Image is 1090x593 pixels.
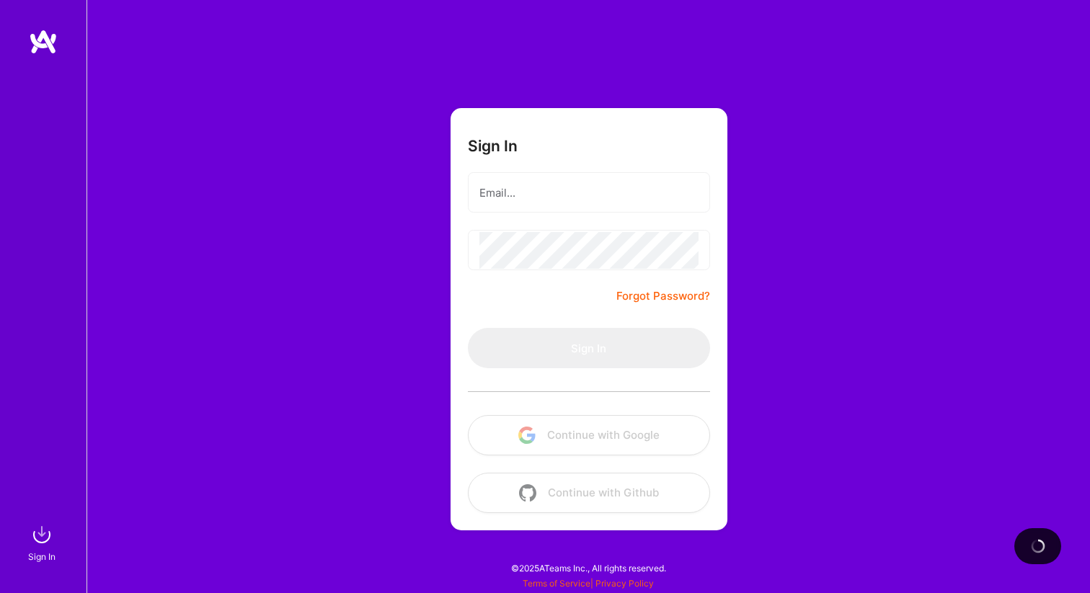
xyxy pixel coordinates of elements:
[468,473,710,513] button: Continue with Github
[523,578,590,589] a: Terms of Service
[468,328,710,368] button: Sign In
[518,427,536,444] img: icon
[468,137,518,155] h3: Sign In
[28,549,56,564] div: Sign In
[29,29,58,55] img: logo
[479,174,699,211] input: Email...
[519,484,536,501] img: icon
[616,287,710,305] a: Forgot Password?
[523,578,654,589] span: |
[27,520,56,549] img: sign in
[87,550,1090,586] div: © 2025 ATeams Inc., All rights reserved.
[595,578,654,589] a: Privacy Policy
[30,520,56,564] a: sign inSign In
[1028,536,1047,556] img: loading
[468,415,710,455] button: Continue with Google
